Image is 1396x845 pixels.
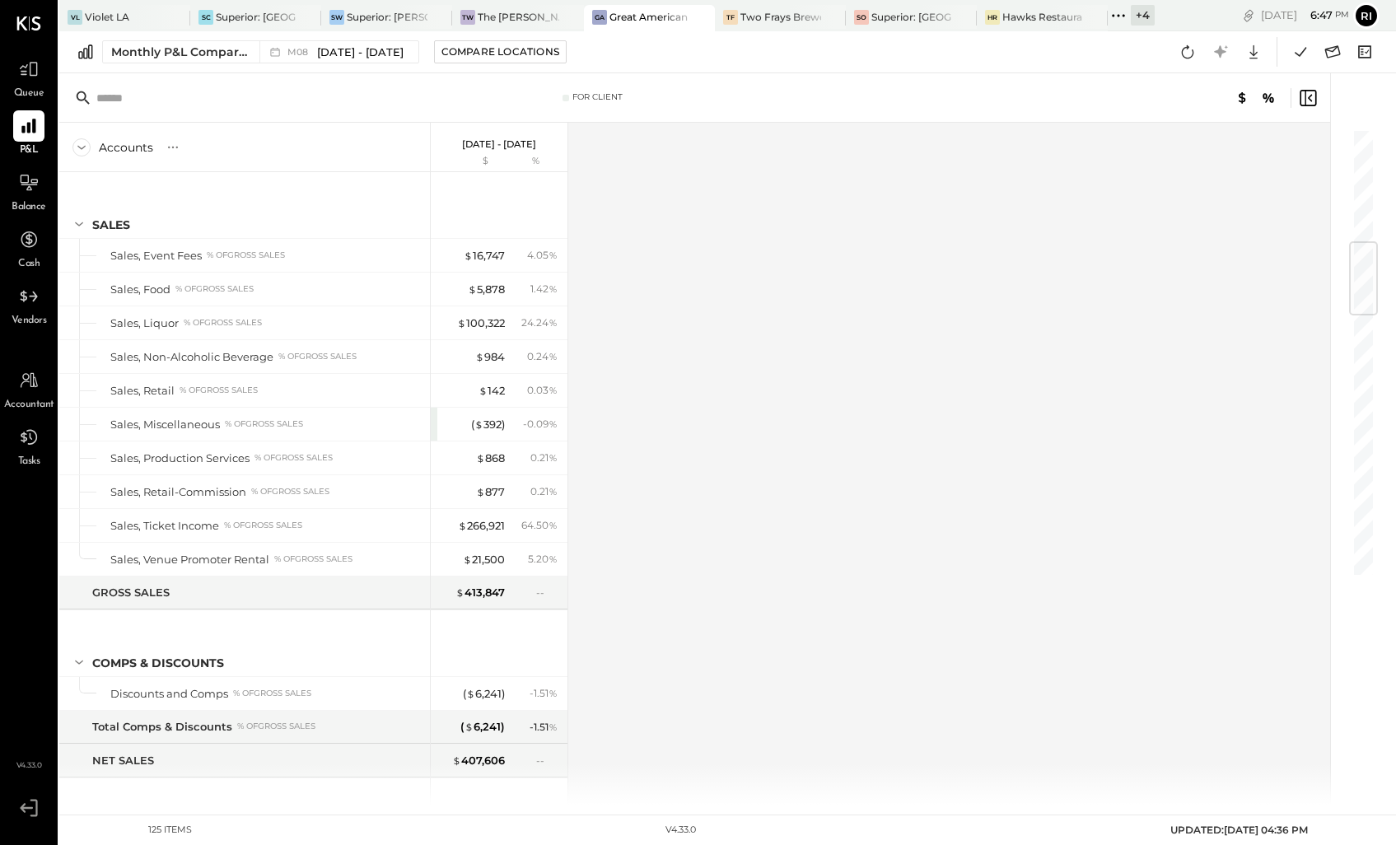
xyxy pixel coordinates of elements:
[468,282,505,297] div: 5,878
[549,484,558,497] span: %
[110,282,170,297] div: Sales, Food
[475,349,505,365] div: 984
[530,282,558,296] div: 1.42
[665,824,696,837] div: v 4.33.0
[462,138,536,150] p: [DATE] - [DATE]
[20,143,39,158] span: P&L
[592,10,607,25] div: GA
[527,248,558,263] div: 4.05
[85,10,129,24] div: Violet LA
[224,520,302,531] div: % of GROSS SALES
[871,10,952,24] div: Superior: [GEOGRAPHIC_DATA]
[110,484,246,500] div: Sales, Retail-Commission
[479,384,488,397] span: $
[549,552,558,565] span: %
[521,518,558,533] div: 64.50
[463,686,505,702] div: ( 6,241 )
[549,720,558,733] span: %
[452,753,505,768] div: 407,606
[476,484,505,500] div: 877
[329,10,344,25] div: SW
[1,224,57,272] a: Cash
[455,585,505,600] div: 413,847
[12,314,47,329] span: Vendors
[110,552,269,567] div: Sales, Venue Promoter Rental
[452,754,461,767] span: $
[439,155,505,168] div: $
[1,110,57,158] a: P&L
[110,417,220,432] div: Sales, Miscellaneous
[464,249,473,262] span: $
[225,418,303,430] div: % of GROSS SALES
[549,686,558,699] span: %
[18,257,40,272] span: Cash
[254,452,333,464] div: % of GROSS SALES
[1,365,57,413] a: Accountant
[18,455,40,469] span: Tasks
[476,485,485,498] span: $
[476,451,485,465] span: $
[723,10,738,25] div: TF
[317,44,404,60] span: [DATE] - [DATE]
[278,351,357,362] div: % of GROSS SALES
[474,418,483,431] span: $
[175,283,254,295] div: % of GROSS SALES
[184,317,262,329] div: % of GROSS SALES
[479,383,505,399] div: 142
[740,10,821,24] div: Two Frays Brewery
[237,721,315,732] div: % of GROSS SALES
[549,383,558,396] span: %
[458,518,505,534] div: 266,921
[110,518,219,534] div: Sales, Ticket Income
[475,350,484,363] span: $
[460,10,475,25] div: TW
[1,422,57,469] a: Tasks
[457,315,505,331] div: 100,322
[465,720,474,733] span: $
[463,552,505,567] div: 21,500
[180,385,258,396] div: % of GROSS SALES
[1,54,57,101] a: Queue
[476,451,505,466] div: 868
[1240,7,1257,24] div: copy link
[530,484,558,499] div: 0.21
[527,383,558,398] div: 0.03
[92,655,224,671] div: Comps & Discounts
[530,451,558,465] div: 0.21
[530,686,558,701] div: - 1.51
[110,686,228,702] div: Discounts and Comps
[441,44,559,58] div: Compare Locations
[110,315,179,331] div: Sales, Liquor
[434,40,567,63] button: Compare Locations
[466,687,475,700] span: $
[1,281,57,329] a: Vendors
[287,48,313,57] span: M08
[92,217,130,233] div: SALES
[549,349,558,362] span: %
[110,383,175,399] div: Sales, Retail
[471,417,505,432] div: ( 392 )
[509,155,563,168] div: %
[527,349,558,364] div: 0.24
[251,486,329,497] div: % of GROSS SALES
[530,720,558,735] div: - 1.51
[521,315,558,330] div: 24.24
[347,10,427,24] div: Superior: [PERSON_NAME]
[1131,5,1155,26] div: + 4
[854,10,869,25] div: SO
[110,451,250,466] div: Sales, Production Services
[463,553,472,566] span: $
[457,316,466,329] span: $
[4,398,54,413] span: Accountant
[216,10,296,24] div: Superior: [GEOGRAPHIC_DATA]
[549,417,558,430] span: %
[148,824,192,837] div: 125 items
[458,519,467,532] span: $
[549,282,558,295] span: %
[478,10,558,24] div: The [PERSON_NAME]
[92,585,170,600] div: GROSS SALES
[464,248,505,264] div: 16,747
[549,248,558,261] span: %
[528,552,558,567] div: 5.20
[455,586,465,599] span: $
